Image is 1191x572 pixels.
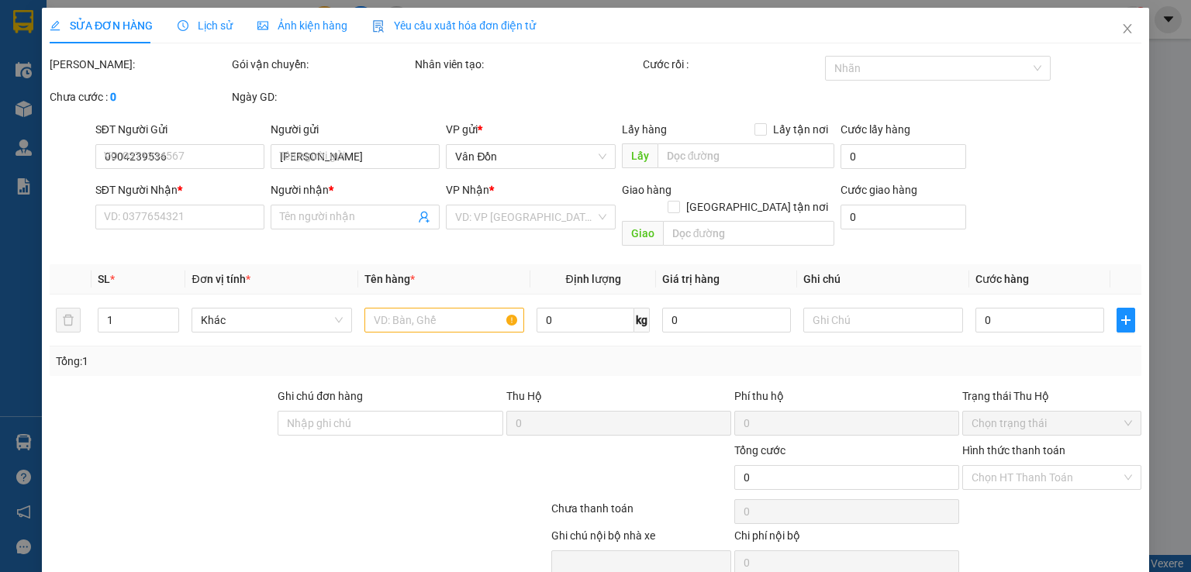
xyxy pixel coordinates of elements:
span: Vân Đồn [455,145,606,168]
span: Lấy hàng [621,123,666,136]
span: clock-circle [178,20,188,31]
b: 0 [110,91,116,103]
div: Ghi chú nội bộ nhà xe [551,527,730,550]
div: Ngày GD: [232,88,411,105]
div: Người nhận [271,181,440,198]
input: Cước giao hàng [841,205,966,229]
span: Giao hàng [621,184,671,196]
th: Ghi chú [797,264,969,295]
button: Close [1106,8,1149,51]
div: Chi phí nội bộ [734,527,959,550]
div: SĐT Người Nhận [95,181,264,198]
div: VP gửi [446,121,615,138]
div: Trạng thái Thu Hộ [962,388,1141,405]
input: Ghi Chú [803,308,963,333]
input: Dọc đường [662,221,834,246]
div: Chưa cước : [50,88,229,105]
div: Cước rồi : [643,56,822,73]
input: Cước lấy hàng [841,144,966,169]
span: Thu Hộ [506,390,541,402]
div: Chưa thanh toán [550,500,732,527]
div: Phí thu hộ [734,388,959,411]
button: delete [56,308,81,333]
span: picture [257,20,268,31]
span: close [1121,22,1134,35]
span: Giá trị hàng [662,273,720,285]
span: Lịch sử [178,19,233,32]
input: VD: Bàn, Ghế [364,308,524,333]
span: Lấy [621,143,657,168]
span: [GEOGRAPHIC_DATA] tận nơi [680,198,834,215]
span: plus [1117,314,1134,326]
label: Hình thức thanh toán [962,444,1065,457]
div: Gói vận chuyển: [232,56,411,73]
span: kg [634,308,650,333]
span: Tên hàng [364,273,415,285]
div: Người gửi [271,121,440,138]
img: icon [372,20,385,33]
span: Đơn vị tính [192,273,250,285]
span: edit [50,20,60,31]
span: SL [98,273,110,285]
span: Yêu cầu xuất hóa đơn điện tử [372,19,536,32]
span: Định lượng [565,273,620,285]
span: Giao [621,221,662,246]
div: Nhân viên tạo: [415,56,640,73]
div: Tổng: 1 [56,353,461,370]
span: user-add [418,211,430,223]
span: SỬA ĐƠN HÀNG [50,19,153,32]
span: VP Nhận [446,184,489,196]
span: Khác [201,308,342,332]
label: Cước lấy hàng [841,123,910,136]
span: Tổng cước [734,444,785,457]
span: Lấy tận nơi [767,121,834,138]
span: Ảnh kiện hàng [257,19,347,32]
button: plus [1117,308,1135,333]
label: Cước giao hàng [841,184,917,196]
span: Cước hàng [975,273,1029,285]
label: Ghi chú đơn hàng [278,390,363,402]
input: Dọc đường [657,143,834,168]
span: Chọn trạng thái [972,412,1132,435]
input: Ghi chú đơn hàng [278,411,502,436]
div: SĐT Người Gửi [95,121,264,138]
div: [PERSON_NAME]: [50,56,229,73]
